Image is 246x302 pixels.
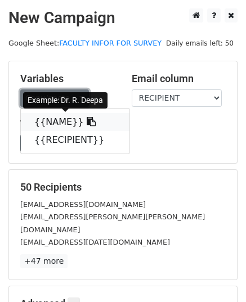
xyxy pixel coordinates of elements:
a: {{NAME}} [21,113,129,131]
h5: Email column [132,73,226,85]
a: Daily emails left: 50 [162,39,238,47]
small: Google Sheet: [8,39,162,47]
a: Copy/paste... [20,89,89,107]
a: FACULTY INFOR FOR SURVEY [59,39,162,47]
a: +47 more [20,254,68,268]
h2: New Campaign [8,8,238,28]
span: Daily emails left: 50 [162,37,238,49]
iframe: Chat Widget [190,248,246,302]
small: [EMAIL_ADDRESS][PERSON_NAME][PERSON_NAME][DOMAIN_NAME] [20,213,205,234]
small: [EMAIL_ADDRESS][DATE][DOMAIN_NAME] [20,238,170,246]
h5: Variables [20,73,115,85]
div: Example: Dr. R. Deepa [23,92,108,109]
h5: 50 Recipients [20,181,226,193]
small: [EMAIL_ADDRESS][DOMAIN_NAME] [20,200,146,209]
a: {{RECIPIENT}} [21,131,129,149]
